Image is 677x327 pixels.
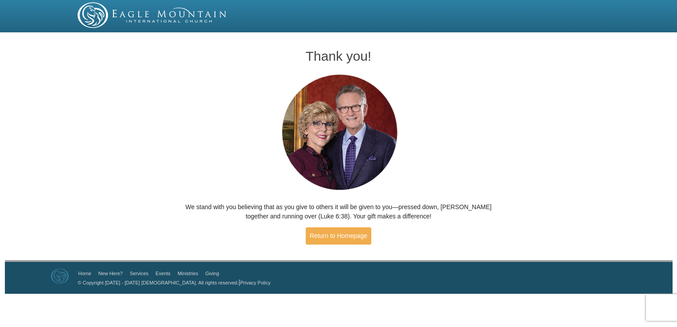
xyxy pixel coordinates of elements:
a: Home [78,271,91,276]
a: Events [156,271,171,276]
a: Giving [205,271,219,276]
p: | [75,278,271,287]
img: Eagle Mountain International Church [51,269,69,284]
a: © Copyright [DATE] - [DATE] [DEMOGRAPHIC_DATA]. All rights reserved. [78,280,239,285]
a: Privacy Policy [240,280,270,285]
p: We stand with you believing that as you give to others it will be given to you—pressed down, [PER... [174,202,503,221]
h1: Thank you! [174,49,503,63]
a: Services [130,271,148,276]
a: New Here? [98,271,123,276]
a: Return to Homepage [306,227,371,245]
a: Ministries [178,271,198,276]
img: EMIC [78,2,227,28]
img: Pastors George and Terri Pearsons [273,72,404,194]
